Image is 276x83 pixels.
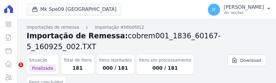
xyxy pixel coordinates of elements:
dd: 000 / 181 [99,65,132,72]
dt: Itens rejeitados [99,57,132,63]
span: Finalizada [29,65,56,72]
nav: Breadcrumb [27,24,266,30]
dt: Situação [29,57,56,63]
dd: 181 [64,65,92,72]
a: Importações de remessa [27,24,79,30]
span: IF [212,8,216,12]
span: 1 [18,62,23,67]
p: Ver opções [224,10,264,15]
a: Download [228,55,266,66]
iframe: Intercom live chat [6,62,21,77]
dt: Itens em processamento [139,57,191,63]
button: IF [PERSON_NAME] Ver opções [203,1,276,18]
h2: Importação de Remessa: [27,30,266,52]
a: Importação #b6b0fd12 [95,24,144,30]
p: [PERSON_NAME] [224,4,264,10]
dd: 000 / 181 [139,65,191,72]
button: Mk Spe09 [GEOGRAPHIC_DATA] [27,4,122,15]
dt: Total de Itens [64,57,92,63]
